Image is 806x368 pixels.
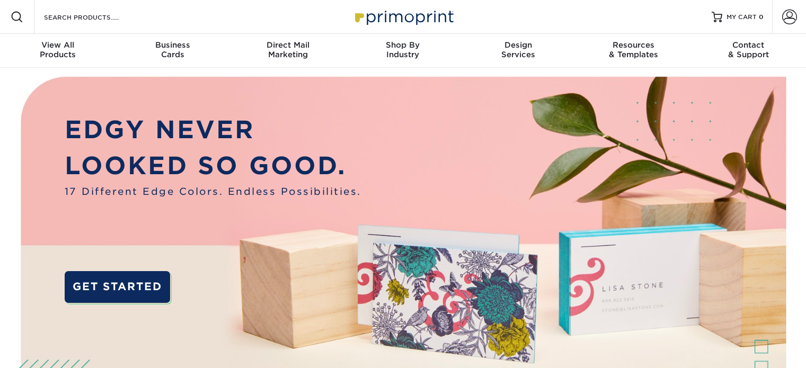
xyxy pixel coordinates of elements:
a: Resources& Templates [575,34,690,68]
p: LOOKED SO GOOD. [65,148,361,184]
span: Direct Mail [231,40,346,50]
div: & Templates [575,40,690,59]
div: Cards [115,40,230,59]
div: & Support [691,40,806,59]
div: Services [460,40,575,59]
span: MY CART [727,13,757,22]
a: BusinessCards [115,34,230,68]
div: Industry [346,40,460,59]
span: Business [115,40,230,50]
a: DesignServices [460,34,575,68]
span: Design [460,40,575,50]
a: Contact& Support [691,34,806,68]
span: 0 [759,13,764,21]
span: 17 Different Edge Colors. Endless Possibilities. [65,184,361,199]
div: Marketing [231,40,346,59]
span: Resources [575,40,690,50]
p: EDGY NEVER [65,112,361,148]
span: Contact [691,40,806,50]
a: Direct MailMarketing [231,34,346,68]
span: Shop By [346,40,460,50]
img: Primoprint [350,5,456,28]
a: GET STARTED [65,271,170,303]
a: Shop ByIndustry [346,34,460,68]
input: SEARCH PRODUCTS..... [43,11,146,23]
